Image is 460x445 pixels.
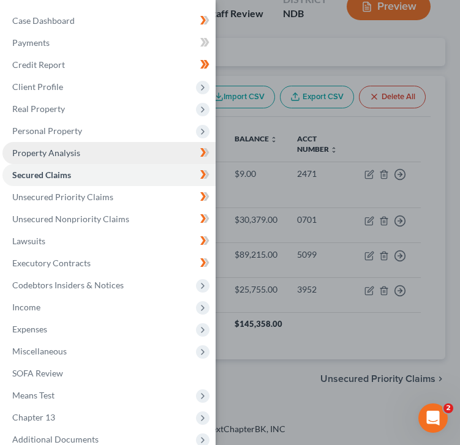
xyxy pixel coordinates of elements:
[12,103,65,114] span: Real Property
[2,32,216,54] a: Payments
[12,324,47,334] span: Expenses
[2,54,216,76] a: Credit Report
[12,37,50,48] span: Payments
[12,125,82,136] span: Personal Property
[12,81,63,92] span: Client Profile
[12,148,80,158] span: Property Analysis
[12,236,45,246] span: Lawsuits
[12,412,55,422] span: Chapter 13
[12,214,129,224] span: Unsecured Nonpriority Claims
[2,186,216,208] a: Unsecured Priority Claims
[2,362,216,384] a: SOFA Review
[12,15,75,26] span: Case Dashboard
[12,346,67,356] span: Miscellaneous
[443,403,453,413] span: 2
[12,434,99,444] span: Additional Documents
[12,59,65,70] span: Credit Report
[12,170,71,180] span: Secured Claims
[12,368,63,378] span: SOFA Review
[12,280,124,290] span: Codebtors Insiders & Notices
[2,10,216,32] a: Case Dashboard
[2,252,216,274] a: Executory Contracts
[12,390,55,400] span: Means Test
[2,142,216,164] a: Property Analysis
[12,192,113,202] span: Unsecured Priority Claims
[2,208,216,230] a: Unsecured Nonpriority Claims
[12,258,91,268] span: Executory Contracts
[2,164,216,186] a: Secured Claims
[12,302,40,312] span: Income
[2,230,216,252] a: Lawsuits
[418,403,448,433] iframe: Intercom live chat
